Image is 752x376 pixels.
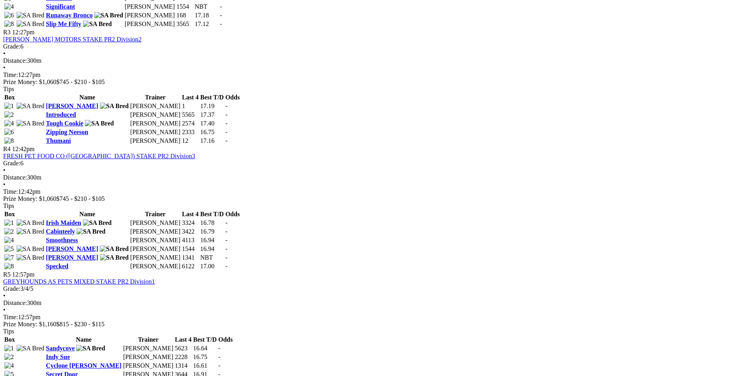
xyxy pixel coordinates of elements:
[194,3,219,11] td: NBT
[3,181,6,188] span: •
[124,11,175,19] td: [PERSON_NAME]
[3,278,155,285] a: GREYHOUNDS AS PETS MIXED STAKE PR2 Division1
[3,307,6,313] span: •
[12,29,35,36] span: 12:27pm
[182,245,199,253] td: 1544
[17,103,45,110] img: SA Bred
[220,12,222,19] span: -
[200,111,224,119] td: 17.37
[46,103,98,109] a: [PERSON_NAME]
[130,128,181,136] td: [PERSON_NAME]
[3,314,749,321] div: 12:57pm
[130,111,181,119] td: [PERSON_NAME]
[4,12,14,19] img: 6
[174,344,192,352] td: 5623
[130,120,181,127] td: [PERSON_NAME]
[46,263,68,269] a: Specked
[3,299,27,306] span: Distance:
[225,219,227,226] span: -
[4,263,14,270] img: 8
[225,228,227,235] span: -
[3,71,18,78] span: Time:
[4,129,14,136] img: 6
[200,254,224,262] td: NBT
[3,43,749,50] div: 6
[56,321,105,327] span: $815 - $230 - $115
[130,262,181,270] td: [PERSON_NAME]
[85,120,114,127] img: SA Bred
[174,353,192,361] td: 2228
[17,12,45,19] img: SA Bred
[3,36,141,43] a: [PERSON_NAME] MOTORS STAKE PR2 Division2
[200,102,224,110] td: 17.19
[4,137,14,144] img: 8
[3,271,11,278] span: R5
[130,94,181,101] th: Trainer
[176,11,193,19] td: 168
[17,21,45,28] img: SA Bred
[194,20,219,28] td: 17.12
[3,328,14,335] span: Tips
[225,120,227,127] span: -
[17,254,45,261] img: SA Bred
[225,210,240,218] th: Odds
[3,285,749,292] div: 3/4/5
[182,94,199,101] th: Last 4
[56,79,105,85] span: $745 - $210 - $105
[182,228,199,236] td: 3422
[200,236,224,244] td: 16.94
[218,345,220,352] span: -
[200,137,224,145] td: 17.16
[225,103,227,109] span: -
[200,245,224,253] td: 16.94
[130,219,181,227] td: [PERSON_NAME]
[130,137,181,145] td: [PERSON_NAME]
[46,245,98,252] a: [PERSON_NAME]
[182,219,199,227] td: 3324
[94,12,123,19] img: SA Bred
[4,211,15,217] span: Box
[3,43,21,50] span: Grade:
[56,195,105,202] span: $745 - $210 - $105
[182,210,199,218] th: Last 4
[3,160,749,167] div: 6
[225,245,227,252] span: -
[176,3,193,11] td: 1554
[3,188,18,195] span: Time:
[83,21,112,28] img: SA Bred
[123,336,174,344] th: Trainer
[100,254,129,261] img: SA Bred
[200,219,224,227] td: 16.78
[4,219,14,226] img: 1
[3,174,749,181] div: 300m
[130,102,181,110] td: [PERSON_NAME]
[46,12,92,19] a: Runaway Bronco
[4,111,14,118] img: 2
[3,29,11,36] span: R3
[200,210,224,218] th: Best T/D
[4,362,14,369] img: 4
[46,21,81,27] a: Slip Me Fifty
[193,353,217,361] td: 16.75
[3,153,195,159] a: FRESH PET FOOD CO ([GEOGRAPHIC_DATA]) STAKE PR2 Division3
[194,11,219,19] td: 17.18
[46,354,70,360] a: Indy Sue
[3,292,6,299] span: •
[193,336,217,344] th: Best T/D
[3,299,749,307] div: 300m
[46,345,75,352] a: Sandycove
[3,314,18,320] span: Time:
[130,210,181,218] th: Trainer
[46,3,75,10] a: Significant
[3,202,14,209] span: Tips
[12,271,35,278] span: 12:57pm
[4,228,14,235] img: 2
[225,137,227,144] span: -
[46,111,76,118] a: Introduced
[182,137,199,145] td: 12
[3,86,14,92] span: Tips
[46,362,122,369] a: Cyclone [PERSON_NAME]
[76,345,105,352] img: SA Bred
[3,321,749,328] div: Prize Money: $1,160
[182,102,199,110] td: 1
